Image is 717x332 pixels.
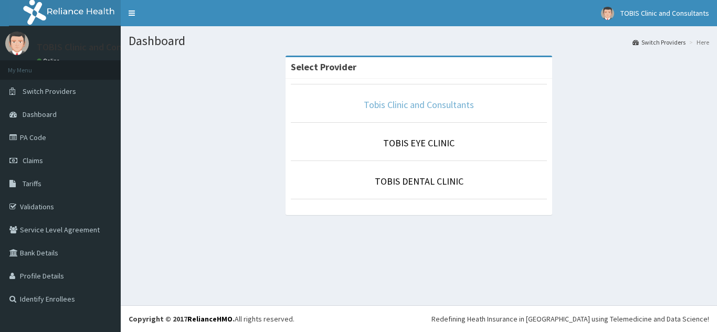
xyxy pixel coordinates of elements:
[37,42,156,52] p: TOBIS Clinic and Consultants
[383,137,455,149] a: TOBIS EYE CLINIC
[5,31,29,55] img: User Image
[364,99,474,111] a: Tobis Clinic and Consultants
[187,314,233,324] a: RelianceHMO
[23,179,41,188] span: Tariffs
[687,38,709,47] li: Here
[601,7,614,20] img: User Image
[620,8,709,18] span: TOBIS Clinic and Consultants
[632,38,686,47] a: Switch Providers
[129,314,235,324] strong: Copyright © 2017 .
[23,156,43,165] span: Claims
[375,175,463,187] a: TOBIS DENTAL CLINIC
[129,34,709,48] h1: Dashboard
[291,61,356,73] strong: Select Provider
[37,57,62,65] a: Online
[23,87,76,96] span: Switch Providers
[431,314,709,324] div: Redefining Heath Insurance in [GEOGRAPHIC_DATA] using Telemedicine and Data Science!
[121,305,717,332] footer: All rights reserved.
[23,110,57,119] span: Dashboard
